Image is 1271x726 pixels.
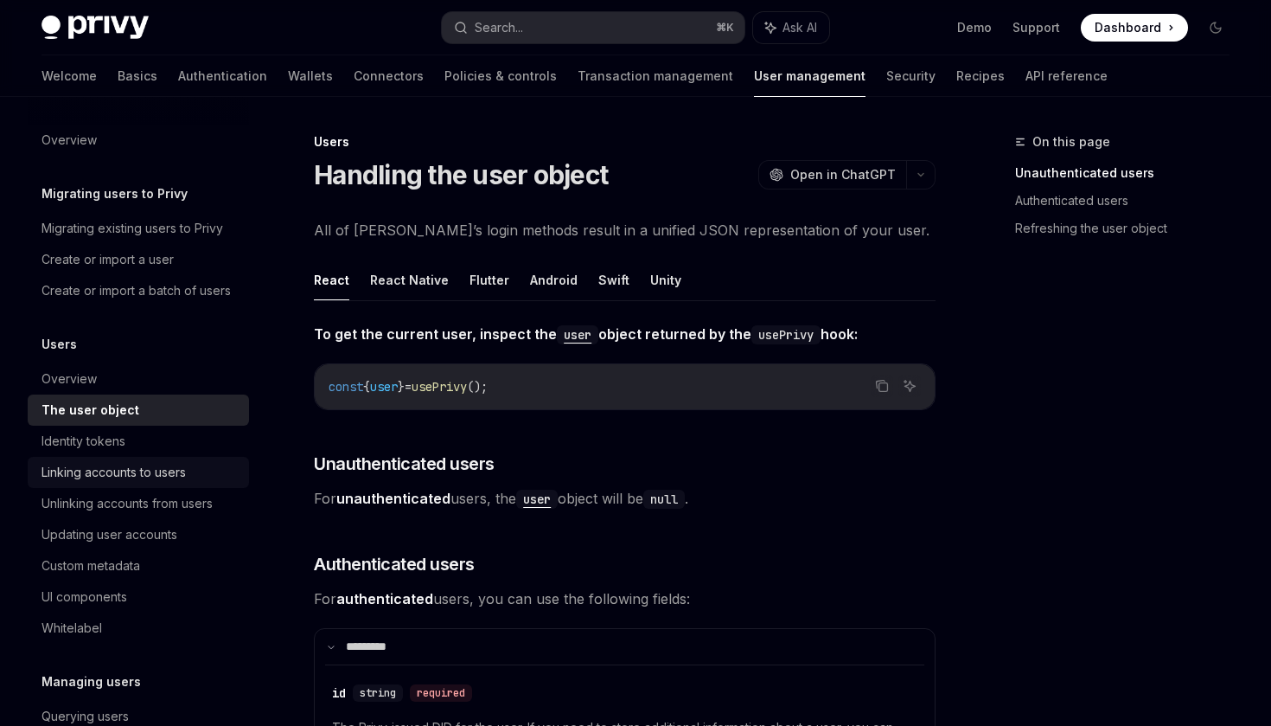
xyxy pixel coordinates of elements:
[314,587,936,611] span: For users, you can use the following fields:
[354,55,424,97] a: Connectors
[1012,19,1060,36] a: Support
[314,159,608,190] h1: Handling the user object
[28,457,249,488] a: Linking accounts to users
[957,19,992,36] a: Demo
[28,363,249,395] a: Overview
[42,280,231,301] div: Create or import a batch of users
[557,325,598,343] a: user
[42,618,102,639] div: Whitelabel
[1015,215,1243,242] a: Refreshing the user object
[782,19,817,36] span: Ask AI
[886,55,936,97] a: Security
[314,260,349,300] button: React
[790,166,896,183] span: Open in ChatGPT
[42,334,77,355] h5: Users
[716,21,734,35] span: ⌘ K
[1032,132,1110,152] span: On this page
[28,125,249,156] a: Overview
[42,587,127,607] div: UI components
[314,486,936,511] span: For users, the object will be .
[28,488,249,519] a: Unlinking accounts from users
[28,395,249,426] a: The user object
[370,260,449,300] button: React Native
[405,379,412,395] span: =
[314,325,858,343] strong: To get the current user, inspect the object returned by the hook:
[410,684,472,702] div: required
[42,556,140,576] div: Custom metadata
[28,426,249,457] a: Identity tokens
[753,12,829,43] button: Ask AI
[754,55,865,97] a: User management
[370,379,398,395] span: user
[28,550,249,581] a: Custom metadata
[578,55,733,97] a: Transaction management
[557,325,598,344] code: user
[42,369,97,389] div: Overview
[314,452,495,476] span: Unauthenticated users
[336,490,450,507] strong: unauthenticated
[314,552,475,576] span: Authenticated users
[598,260,629,300] button: Swift
[956,55,1005,97] a: Recipes
[336,590,433,607] strong: authenticated
[314,218,936,242] span: All of [PERSON_NAME]’s login methods result in a unified JSON representation of your user.
[1015,187,1243,215] a: Authenticated users
[469,260,509,300] button: Flutter
[516,490,558,507] a: user
[1081,14,1188,42] a: Dashboard
[288,55,333,97] a: Wallets
[332,684,346,702] div: id
[42,130,97,151] div: Overview
[1202,14,1229,42] button: Toggle dark mode
[871,375,893,397] button: Copy the contents from the code block
[467,379,488,395] span: ();
[42,400,139,421] div: The user object
[42,524,177,545] div: Updating user accounts
[28,244,249,275] a: Create or import a user
[28,581,249,613] a: UI components
[650,260,681,300] button: Unity
[42,55,97,97] a: Welcome
[28,519,249,550] a: Updating user accounts
[28,613,249,644] a: Whitelabel
[42,431,125,452] div: Identity tokens
[751,325,821,344] code: usePrivy
[758,160,906,190] button: Open in ChatGPT
[42,249,174,270] div: Create or import a user
[444,55,557,97] a: Policies & controls
[1095,19,1161,36] span: Dashboard
[42,218,223,239] div: Migrating existing users to Privy
[898,375,921,397] button: Ask AI
[363,379,370,395] span: {
[1015,159,1243,187] a: Unauthenticated users
[28,275,249,306] a: Create or import a batch of users
[516,490,558,509] code: user
[329,379,363,395] span: const
[314,133,936,151] div: Users
[118,55,157,97] a: Basics
[412,379,467,395] span: usePrivy
[42,183,188,204] h5: Migrating users to Privy
[530,260,578,300] button: Android
[398,379,405,395] span: }
[42,671,141,692] h5: Managing users
[28,213,249,244] a: Migrating existing users to Privy
[42,16,149,40] img: dark logo
[360,686,396,700] span: string
[42,462,186,483] div: Linking accounts to users
[1025,55,1108,97] a: API reference
[442,12,744,43] button: Search...⌘K
[42,493,213,514] div: Unlinking accounts from users
[475,17,523,38] div: Search...
[178,55,267,97] a: Authentication
[643,490,685,509] code: null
